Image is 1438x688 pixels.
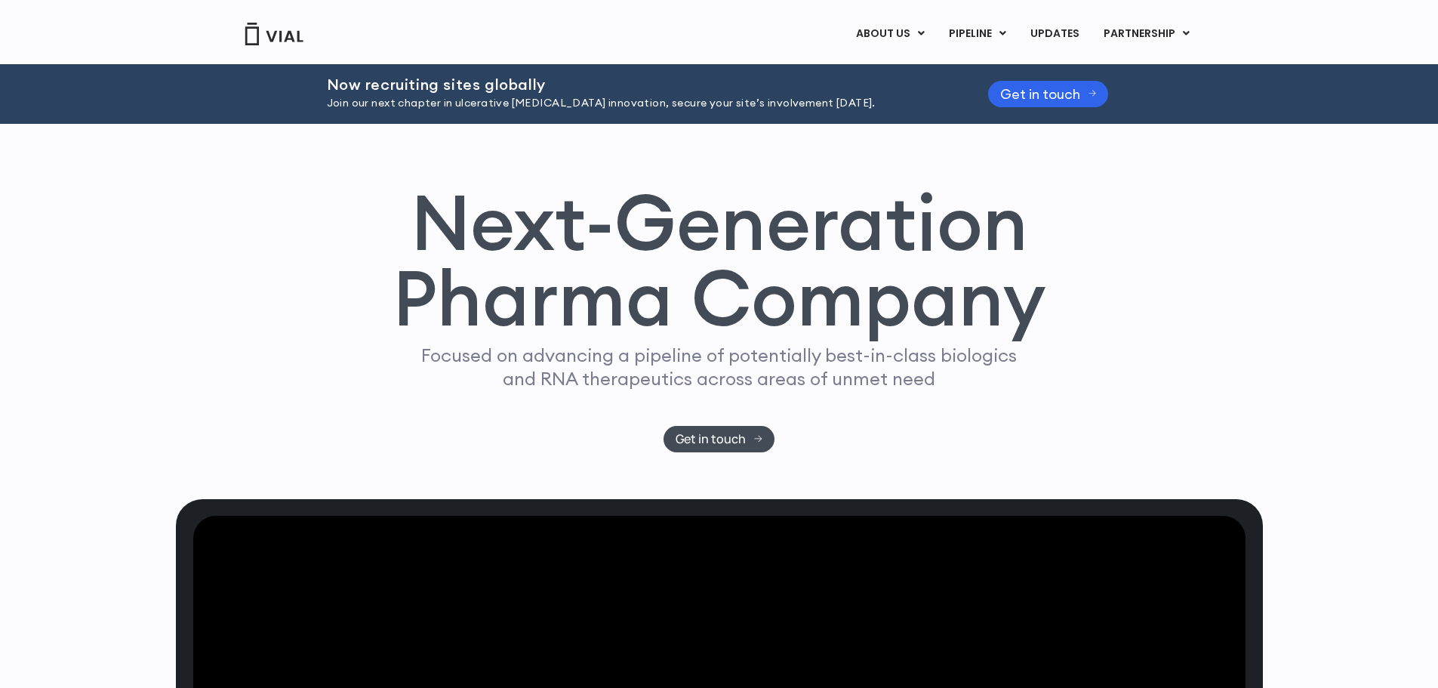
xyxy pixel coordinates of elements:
[393,184,1046,337] h1: Next-Generation Pharma Company
[327,76,950,93] h2: Now recruiting sites globally
[937,21,1018,47] a: PIPELINEMenu Toggle
[664,426,774,452] a: Get in touch
[415,344,1024,390] p: Focused on advancing a pipeline of potentially best-in-class biologics and RNA therapeutics acros...
[1000,88,1080,100] span: Get in touch
[327,95,950,112] p: Join our next chapter in ulcerative [MEDICAL_DATA] innovation, secure your site’s involvement [DA...
[988,81,1109,107] a: Get in touch
[676,433,746,445] span: Get in touch
[844,21,936,47] a: ABOUT USMenu Toggle
[1018,21,1091,47] a: UPDATES
[1092,21,1202,47] a: PARTNERSHIPMenu Toggle
[244,23,304,45] img: Vial Logo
